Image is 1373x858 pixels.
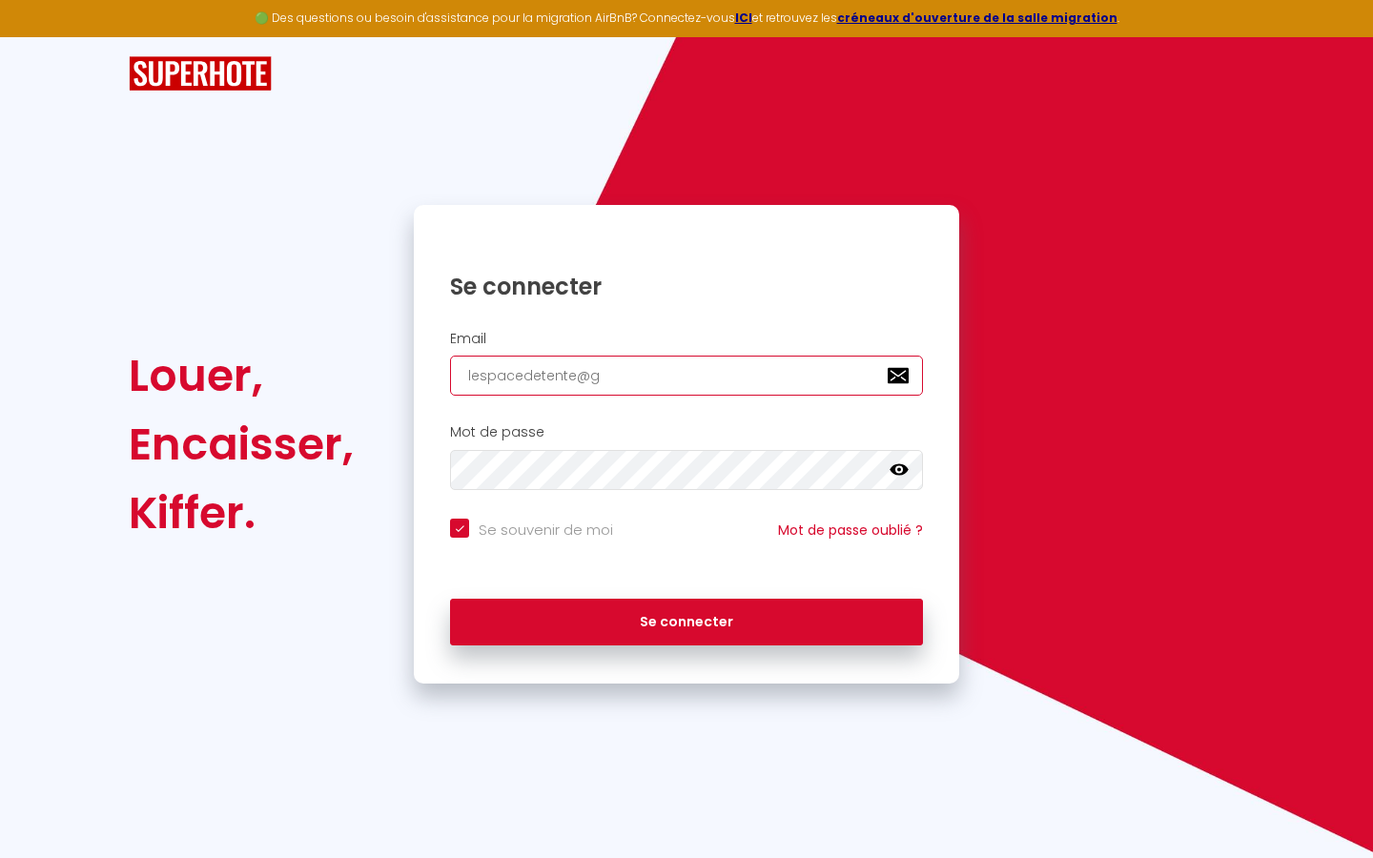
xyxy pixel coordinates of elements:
[129,479,354,547] div: Kiffer.
[450,331,923,347] h2: Email
[15,8,72,65] button: Ouvrir le widget de chat LiveChat
[450,424,923,440] h2: Mot de passe
[450,272,923,301] h1: Se connecter
[450,599,923,646] button: Se connecter
[129,56,272,92] img: SuperHote logo
[778,521,923,540] a: Mot de passe oublié ?
[735,10,752,26] a: ICI
[129,341,354,410] div: Louer,
[129,410,354,479] div: Encaisser,
[837,10,1117,26] a: créneaux d'ouverture de la salle migration
[450,356,923,396] input: Ton Email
